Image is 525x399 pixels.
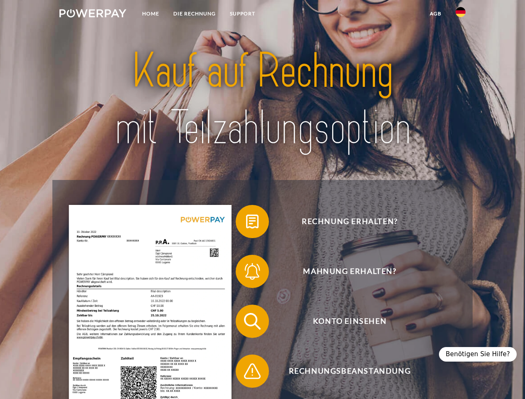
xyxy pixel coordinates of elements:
a: DIE RECHNUNG [166,6,223,21]
button: Rechnungsbeanstandung [236,355,452,388]
span: Rechnungsbeanstandung [248,355,451,388]
img: qb_bill.svg [242,211,263,232]
img: qb_search.svg [242,311,263,332]
a: SUPPORT [223,6,262,21]
button: Mahnung erhalten? [236,255,452,288]
span: Mahnung erhalten? [248,255,451,288]
img: logo-powerpay-white.svg [59,9,126,17]
span: Konto einsehen [248,305,451,338]
a: agb [423,6,449,21]
img: title-powerpay_de.svg [79,40,446,159]
span: Rechnung erhalten? [248,205,451,238]
button: Rechnung erhalten? [236,205,452,238]
img: de [456,7,466,17]
a: Home [135,6,166,21]
button: Konto einsehen [236,305,452,338]
div: Benötigen Sie Hilfe? [439,347,517,362]
img: qb_bell.svg [242,261,263,282]
img: qb_warning.svg [242,361,263,382]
